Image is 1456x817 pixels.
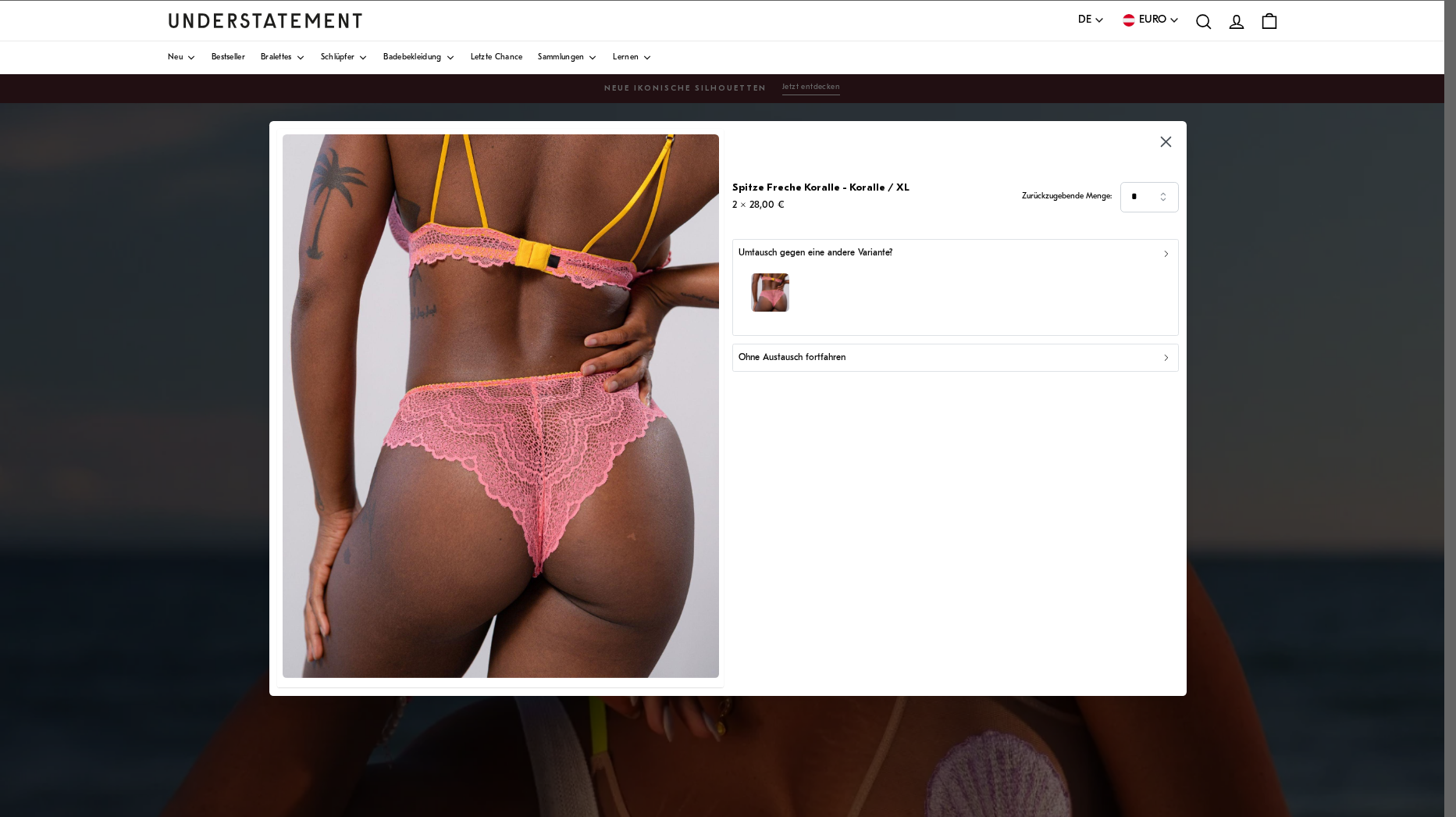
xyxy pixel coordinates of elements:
[383,41,454,74] a: Badebekleidung
[1078,12,1091,29] span: DE
[212,41,245,74] a: Bestseller
[1139,12,1166,29] span: EURO
[538,41,597,74] a: Sammlungen
[471,41,523,74] a: Letzte Chance
[732,180,910,197] p: Spitze Freche Koralle - Koralle / XL
[321,41,368,74] a: Schlüpfer
[168,54,183,62] span: Neu
[321,54,355,62] span: Schlüpfer
[1078,12,1105,29] button: DE
[1120,12,1180,29] button: EURO
[613,41,652,74] a: Lernen
[283,134,719,678] img: lace-cheeky-kahlo-33974542205093.jpg
[1022,191,1112,203] p: Zurückzugebende Menge:
[471,54,523,62] span: Letzte Chance
[739,351,845,366] p: Ohne Austausch fortfahren
[732,198,910,214] p: 2 × 28,00 €
[261,54,292,62] span: Bralettes
[739,246,892,261] p: Umtausch gegen eine andere Variante?
[261,41,305,74] a: Bralettes
[168,41,196,74] a: Neu
[383,54,441,62] span: Badebekleidung
[212,54,245,62] span: Bestseller
[613,54,639,62] span: Lernen
[732,240,1179,336] button: Umtausch gegen eine andere Variante?model-name=Sophie|model-size=M
[732,344,1179,372] button: Ohne Austausch fortfahren
[751,273,789,312] img: model-name=Sophie|model-size=M
[538,54,584,62] span: Sammlungen
[168,13,363,27] a: Understatement Startseite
